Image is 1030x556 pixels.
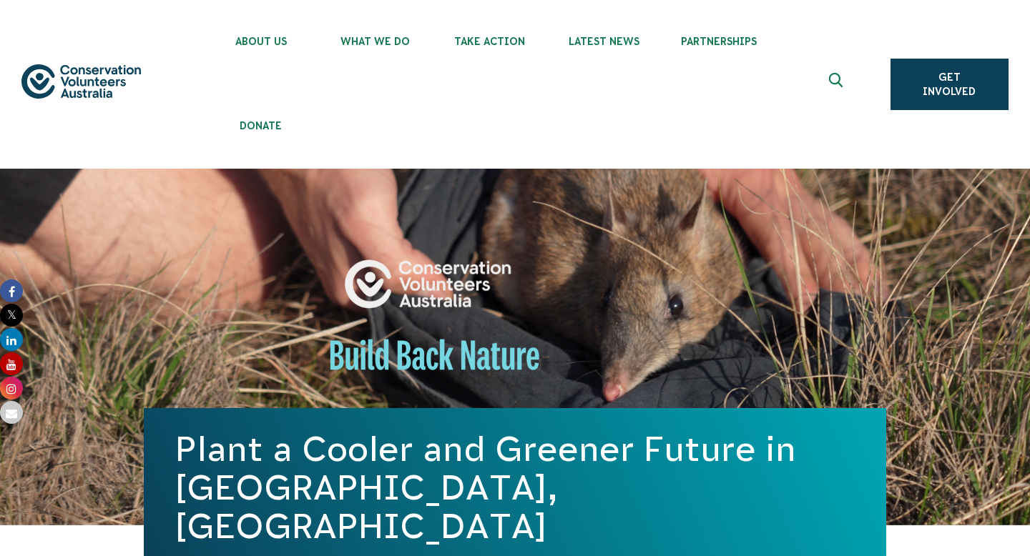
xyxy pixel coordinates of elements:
[891,59,1009,110] a: Get Involved
[318,36,433,47] span: What We Do
[820,67,855,101] button: Expand search box Close search box
[204,36,318,47] span: About Us
[175,430,855,545] h1: Plant a Cooler and Greener Future in [GEOGRAPHIC_DATA], [GEOGRAPHIC_DATA]
[204,120,318,131] span: Donate
[21,64,141,99] img: logo.svg
[433,36,547,47] span: Take Action
[828,73,846,96] span: Expand search box
[547,36,662,47] span: Latest News
[662,36,776,47] span: Partnerships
